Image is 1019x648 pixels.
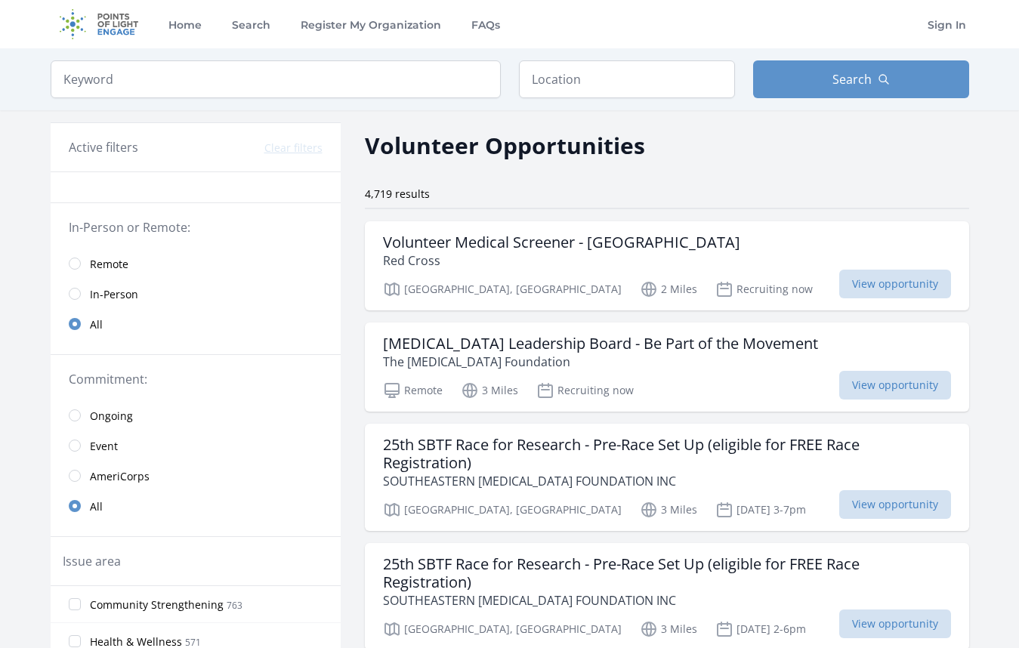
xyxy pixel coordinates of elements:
[365,322,969,412] a: [MEDICAL_DATA] Leadership Board - Be Part of the Movement The [MEDICAL_DATA] Foundation Remote 3 ...
[839,609,951,638] span: View opportunity
[69,598,81,610] input: Community Strengthening 763
[753,60,969,98] button: Search
[519,60,735,98] input: Location
[461,381,518,400] p: 3 Miles
[90,439,118,454] span: Event
[383,251,740,270] p: Red Cross
[715,280,813,298] p: Recruiting now
[383,335,818,353] h3: [MEDICAL_DATA] Leadership Board - Be Part of the Movement
[69,370,323,388] legend: Commitment:
[90,469,150,484] span: AmeriCorps
[383,280,622,298] p: [GEOGRAPHIC_DATA], [GEOGRAPHIC_DATA]
[715,501,806,519] p: [DATE] 3-7pm
[90,597,224,613] span: Community Strengthening
[365,424,969,531] a: 25th SBTF Race for Research - Pre-Race Set Up (eligible for FREE Race Registration) SOUTHEASTERN ...
[839,490,951,519] span: View opportunity
[365,128,645,162] h2: Volunteer Opportunities
[839,371,951,400] span: View opportunity
[383,353,818,371] p: The [MEDICAL_DATA] Foundation
[69,218,323,236] legend: In-Person or Remote:
[69,138,138,156] h3: Active filters
[90,317,103,332] span: All
[63,552,121,570] legend: Issue area
[383,436,951,472] h3: 25th SBTF Race for Research - Pre-Race Set Up (eligible for FREE Race Registration)
[383,501,622,519] p: [GEOGRAPHIC_DATA], [GEOGRAPHIC_DATA]
[264,140,323,156] button: Clear filters
[640,620,697,638] p: 3 Miles
[365,187,430,201] span: 4,719 results
[90,499,103,514] span: All
[640,280,697,298] p: 2 Miles
[90,257,128,272] span: Remote
[365,221,969,310] a: Volunteer Medical Screener - [GEOGRAPHIC_DATA] Red Cross [GEOGRAPHIC_DATA], [GEOGRAPHIC_DATA] 2 M...
[51,491,341,521] a: All
[51,279,341,309] a: In-Person
[51,400,341,430] a: Ongoing
[383,381,443,400] p: Remote
[715,620,806,638] p: [DATE] 2-6pm
[51,309,341,339] a: All
[69,635,81,647] input: Health & Wellness 571
[383,555,951,591] h3: 25th SBTF Race for Research - Pre-Race Set Up (eligible for FREE Race Registration)
[383,472,951,490] p: SOUTHEASTERN [MEDICAL_DATA] FOUNDATION INC
[51,60,501,98] input: Keyword
[51,461,341,491] a: AmeriCorps
[383,591,951,609] p: SOUTHEASTERN [MEDICAL_DATA] FOUNDATION INC
[839,270,951,298] span: View opportunity
[383,233,740,251] h3: Volunteer Medical Screener - [GEOGRAPHIC_DATA]
[832,70,872,88] span: Search
[51,430,341,461] a: Event
[90,409,133,424] span: Ongoing
[90,287,138,302] span: In-Person
[640,501,697,519] p: 3 Miles
[227,599,242,612] span: 763
[383,620,622,638] p: [GEOGRAPHIC_DATA], [GEOGRAPHIC_DATA]
[51,248,341,279] a: Remote
[536,381,634,400] p: Recruiting now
